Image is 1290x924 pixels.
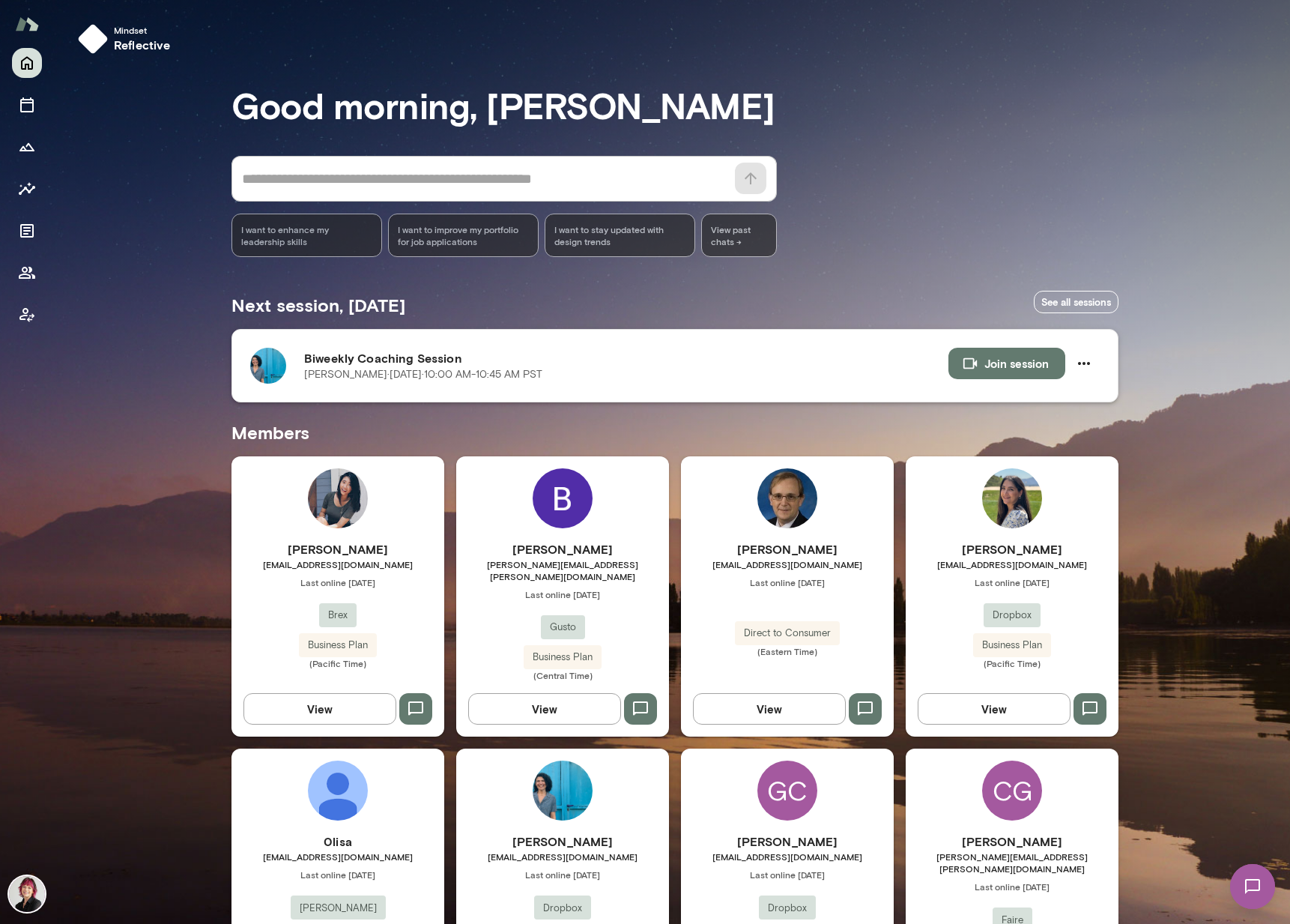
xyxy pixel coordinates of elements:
h6: [PERSON_NAME] [681,540,894,558]
h3: Good morning, [PERSON_NAME] [231,84,1118,126]
span: Business Plan [299,638,377,653]
img: Richard Teel [757,468,817,528]
button: Client app [12,300,42,330]
span: [PERSON_NAME][EMAIL_ADDRESS][PERSON_NAME][DOMAIN_NAME] [456,558,669,582]
img: Annie Xue [308,468,368,528]
span: View past chats -> [701,214,777,257]
span: Business Plan [973,638,1051,653]
span: Last online [DATE] [681,869,894,881]
span: (Pacific Time) [231,657,444,669]
h6: [PERSON_NAME] [906,540,1118,558]
span: [EMAIL_ADDRESS][DOMAIN_NAME] [906,558,1118,570]
img: Bethany Schwanke [533,468,593,528]
span: Last online [DATE] [456,869,669,881]
span: [EMAIL_ADDRESS][DOMAIN_NAME] [456,851,669,863]
div: I want to improve my portfolio for job applications [388,214,539,257]
button: Growth Plan [12,132,42,162]
h6: reflective [114,36,171,54]
span: Last online [DATE] [456,588,669,600]
span: Last online [DATE] [231,576,444,588]
span: I want to enhance my leadership skills [241,223,372,247]
button: Join session [948,348,1065,379]
span: [EMAIL_ADDRESS][DOMAIN_NAME] [681,851,894,863]
div: I want to stay updated with design trends [545,214,695,257]
button: View [918,693,1071,725]
button: Sessions [12,90,42,120]
a: See all sessions [1034,291,1118,314]
h6: Biweekly Coaching Session [304,349,948,367]
button: Documents [12,216,42,246]
button: Members [12,258,42,288]
h5: Next session, [DATE] [231,293,405,317]
h6: [PERSON_NAME] [681,833,894,851]
span: [EMAIL_ADDRESS][DOMAIN_NAME] [231,558,444,570]
img: Mana Sadeghi [982,468,1042,528]
button: Insights [12,174,42,204]
button: View [693,693,846,725]
span: Mindset [114,24,171,36]
img: mindset [78,24,108,54]
span: Business Plan [524,650,602,665]
span: Dropbox [984,608,1041,623]
p: [PERSON_NAME] · [DATE] · 10:00 AM-10:45 AM PST [304,367,542,382]
span: [EMAIL_ADDRESS][DOMAIN_NAME] [681,558,894,570]
div: I want to enhance my leadership skills [231,214,382,257]
img: Mento [15,10,39,38]
h5: Members [231,420,1118,444]
div: GC [757,761,817,821]
img: 0lisa [308,761,368,821]
span: (Eastern Time) [681,645,894,657]
span: [EMAIL_ADDRESS][DOMAIN_NAME] [231,851,444,863]
button: Mindsetreflective [72,18,183,60]
div: CG [982,761,1042,821]
span: Brex [319,608,357,623]
span: (Pacific Time) [906,657,1118,669]
span: Last online [DATE] [681,576,894,588]
span: Last online [DATE] [231,869,444,881]
span: Dropbox [534,901,591,916]
button: Home [12,48,42,78]
span: [PERSON_NAME] [291,901,386,916]
span: [PERSON_NAME][EMAIL_ADDRESS][PERSON_NAME][DOMAIN_NAME] [906,851,1118,875]
button: View [468,693,621,725]
h6: [PERSON_NAME] [456,833,669,851]
span: Last online [DATE] [906,576,1118,588]
span: Gusto [541,620,585,635]
span: Last online [DATE] [906,881,1118,893]
h6: [PERSON_NAME] [231,540,444,558]
span: I want to improve my portfolio for job applications [398,223,529,247]
button: View [243,693,396,725]
span: (Central Time) [456,669,669,681]
img: Leigh Allen-Arredondo [9,876,45,912]
span: I want to stay updated with design trends [554,223,685,247]
span: Direct to Consumer [735,626,840,641]
span: Dropbox [759,901,816,916]
h6: 0lisa [231,833,444,851]
img: Alexandra Brown [533,761,593,821]
h6: [PERSON_NAME] [456,540,669,558]
h6: [PERSON_NAME] [906,833,1118,851]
